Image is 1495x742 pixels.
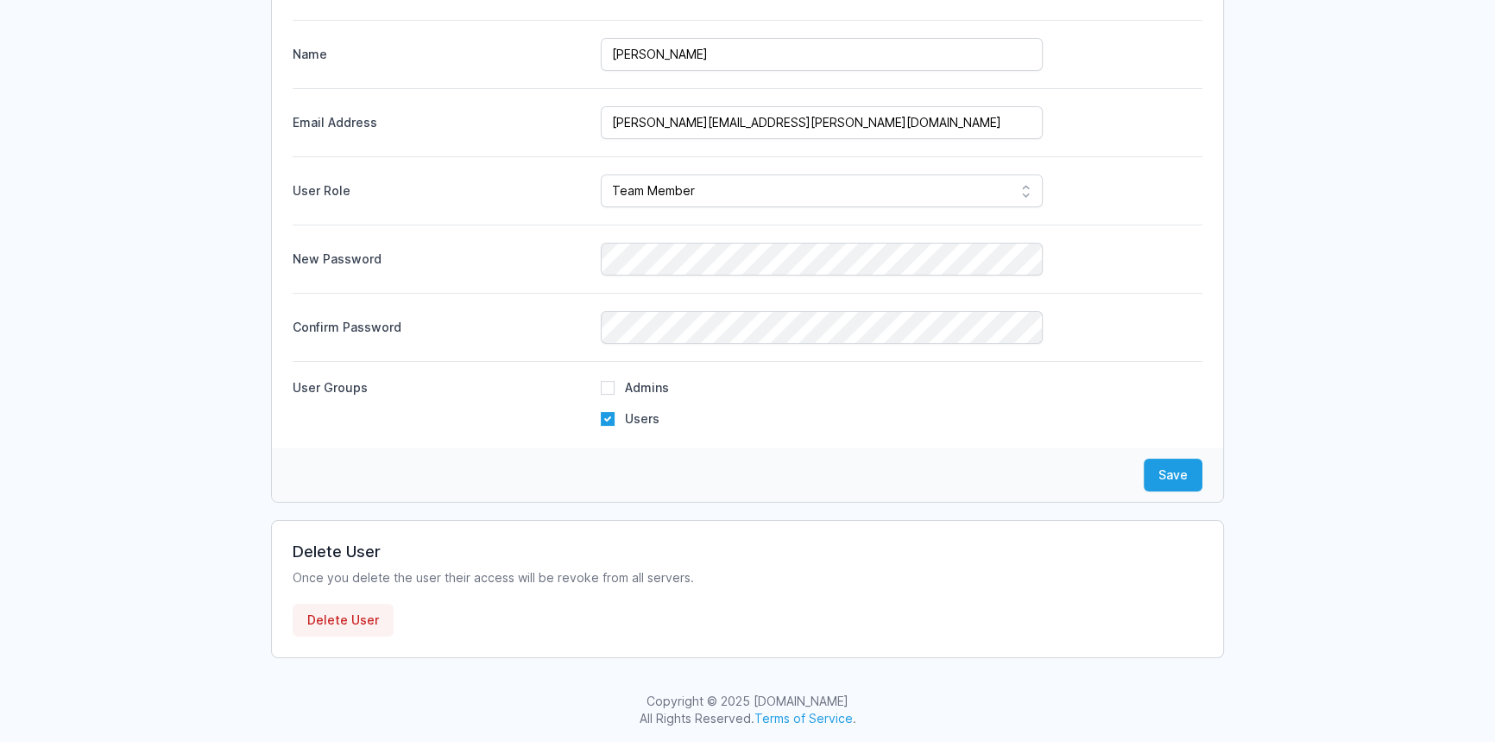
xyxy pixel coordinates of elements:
div: User Groups [293,379,587,396]
label: Email Address [293,107,587,131]
button: Save [1144,459,1202,491]
label: Name [293,39,587,63]
label: Admins [625,380,669,395]
label: New Password [293,244,587,268]
a: Terms of Service [754,711,853,726]
button: Delete User [293,604,394,637]
h3: Delete User [293,542,1202,562]
label: User Role [293,175,587,200]
label: Users [625,411,659,426]
p: Once you delete the user their access will be revoke from all servers. [293,569,1202,587]
label: Confirm Password [293,312,587,336]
